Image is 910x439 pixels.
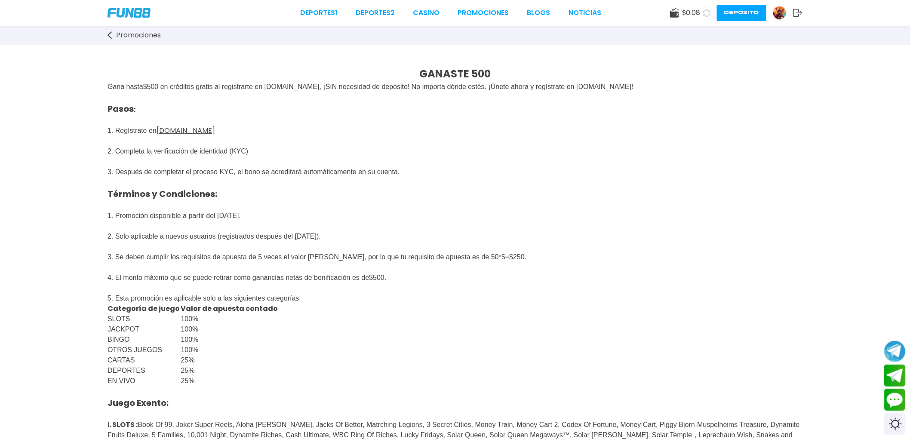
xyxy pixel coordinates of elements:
button: Depósito [717,5,766,21]
strong: GANASTE 500 [419,67,491,81]
span: OTROS JUEGOS [108,346,162,353]
span: $ [369,274,373,281]
span: 250. [513,253,526,261]
span: $ [143,83,147,90]
strong: Términos y Condiciones: [108,188,217,200]
span: $ [509,253,513,261]
span: SLOTS [108,315,130,322]
span: CARTAS [108,356,135,364]
span: 500. [373,274,386,281]
span: Gana hasta [108,83,143,90]
span: Pasos [108,103,134,115]
img: Company Logo [108,8,151,18]
span: JACKPOT [108,325,139,333]
a: NOTICIAS [569,8,601,18]
a: Deportes2 [356,8,395,18]
a: Avatar [773,6,793,20]
strong: Juego Exento: [108,397,169,409]
a: Promociones [108,30,169,40]
span: 100% [181,336,199,343]
span: BINGO [108,336,130,343]
span: 25% [181,377,195,384]
a: Promociones [458,8,509,18]
img: Avatar [773,6,786,19]
a: [DOMAIN_NAME] [157,126,215,135]
span: 100% [181,325,199,333]
span: 100% [181,315,199,322]
span: 25% [181,367,195,374]
span: Promociones [116,30,161,40]
span: 100% [181,346,199,353]
div: Switch theme [884,413,906,435]
span: 4. El monto máximo que se puede retirar como ganancias netas de bonificación es de [108,274,369,281]
span: 25% [181,356,195,364]
span: 1. Regístrate en 2. Completa la verificación de identidad (KYC) 3. Después de completar el proces... [108,93,509,261]
span: DEPORTES [108,367,145,374]
a: BLOGS [527,8,550,18]
strong: Categoría de juego [108,304,180,313]
strong: Valor de apuesta contado [181,304,278,313]
strong: : [108,104,135,114]
button: Join telegram channel [884,340,906,362]
button: Contact customer service [884,389,906,411]
span: EN VIVO [108,377,135,384]
span: 500 en créditos gratis al registrarte en [DOMAIN_NAME], ¡SIN necesidad de depósito! No importa dó... [147,83,633,90]
span: $ 0.08 [682,8,701,18]
strong: . SLOTS : [109,420,138,430]
span: 5. Esta promoción es aplicable solo a las siguientes categorías: [108,295,301,302]
a: Deportes1 [300,8,338,18]
a: CASINO [413,8,440,18]
button: Join telegram [884,365,906,387]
